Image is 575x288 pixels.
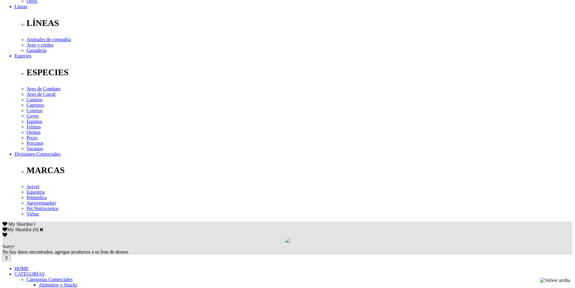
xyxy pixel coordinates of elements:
p: ESPECIES [27,67,573,77]
p: LÍNEAS [27,18,573,28]
a: Aves de Corral [27,92,56,97]
a: Aves y cerdos [27,42,53,47]
a: Animales de compañía [27,37,71,42]
span: Sorry! [2,244,15,249]
p: MARCAS [27,165,573,175]
a: Caprinos [27,102,44,108]
a: Especies [14,53,31,58]
a: Caninos [27,97,42,102]
img: Volver arriba [540,278,570,283]
div: No hay datos encontrados, agregue productos a su lista de deseos [2,244,573,255]
iframe: Brevo live chat [3,104,104,285]
a: Líneas [14,4,27,9]
a: Aves de Combate [27,86,61,91]
button: ☰ [2,255,11,261]
a: Ganadería [27,48,46,53]
label: My Shortlist [2,227,31,232]
img: loading.gif [285,238,290,243]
